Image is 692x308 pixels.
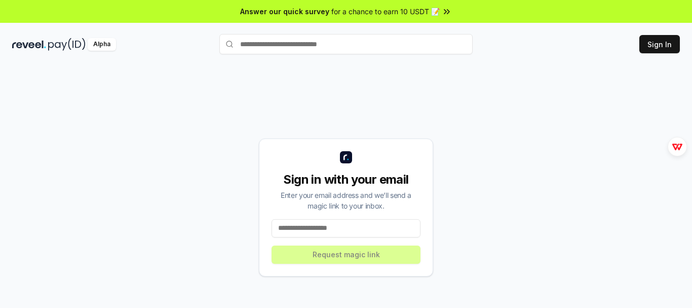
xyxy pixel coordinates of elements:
div: Enter your email address and we’ll send a magic link to your inbox. [272,190,420,211]
button: Sign In [639,35,680,53]
img: logo_small [340,151,352,163]
img: pay_id [48,38,86,51]
div: Alpha [88,38,116,51]
img: reveel_dark [12,38,46,51]
span: for a chance to earn 10 USDT 📝 [331,6,440,17]
div: Sign in with your email [272,172,420,188]
span: Answer our quick survey [240,6,329,17]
